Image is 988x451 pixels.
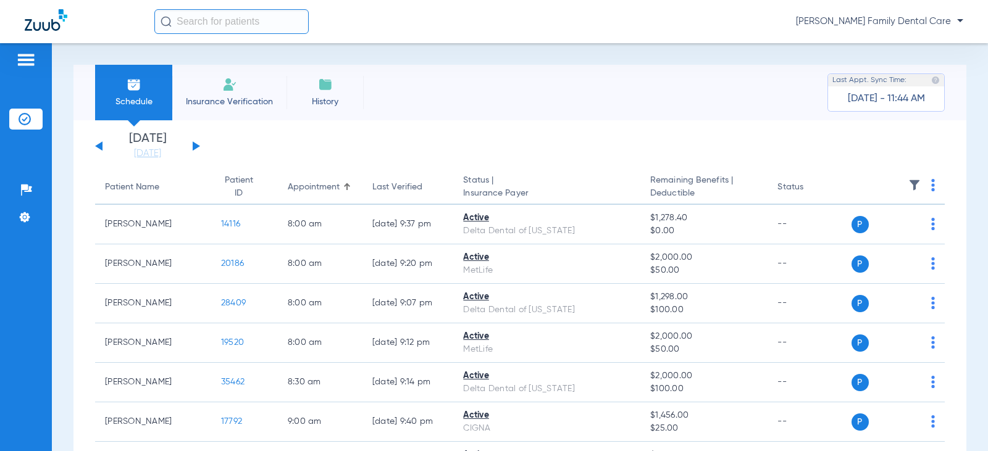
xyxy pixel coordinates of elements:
span: Insurance Payer [463,187,630,200]
div: Active [463,409,630,422]
td: [DATE] 9:14 PM [362,363,454,402]
span: 28409 [221,299,246,307]
div: Delta Dental of [US_STATE] [463,304,630,317]
img: Manual Insurance Verification [222,77,237,92]
span: $1,278.40 [650,212,758,225]
div: Active [463,251,630,264]
div: Patient Name [105,181,201,194]
span: P [852,255,869,273]
td: -- [768,402,851,442]
div: Patient ID [221,174,268,200]
img: group-dot-blue.svg [931,336,935,349]
span: Last Appt. Sync Time: [832,74,906,86]
span: Insurance Verification [182,96,277,108]
div: Active [463,212,630,225]
td: 8:00 AM [278,284,362,323]
div: Appointment [288,181,353,194]
span: $50.00 [650,343,758,356]
td: [PERSON_NAME] [95,205,211,244]
img: group-dot-blue.svg [931,297,935,309]
div: Active [463,291,630,304]
td: -- [768,244,851,284]
td: 8:30 AM [278,363,362,402]
th: Remaining Benefits | [640,170,768,205]
span: $50.00 [650,264,758,277]
div: Active [463,370,630,383]
span: History [296,96,354,108]
span: [PERSON_NAME] Family Dental Care [796,15,963,28]
td: [PERSON_NAME] [95,323,211,363]
img: group-dot-blue.svg [931,218,935,230]
td: [DATE] 9:07 PM [362,284,454,323]
div: MetLife [463,343,630,356]
span: $1,298.00 [650,291,758,304]
img: group-dot-blue.svg [931,415,935,428]
td: [PERSON_NAME] [95,363,211,402]
span: P [852,374,869,391]
td: 8:00 AM [278,205,362,244]
img: Schedule [127,77,141,92]
td: -- [768,363,851,402]
span: 17792 [221,417,242,426]
a: [DATE] [111,147,185,160]
td: [DATE] 9:20 PM [362,244,454,284]
td: [DATE] 9:12 PM [362,323,454,363]
div: CIGNA [463,422,630,435]
div: Last Verified [372,181,422,194]
span: 20186 [221,259,244,268]
span: $1,456.00 [650,409,758,422]
img: group-dot-blue.svg [931,257,935,270]
span: $25.00 [650,422,758,435]
span: [DATE] - 11:44 AM [848,93,925,105]
input: Search for patients [154,9,309,34]
span: Schedule [104,96,163,108]
span: Deductible [650,187,758,200]
td: -- [768,323,851,363]
img: History [318,77,333,92]
div: Patient ID [221,174,257,200]
span: P [852,295,869,312]
span: P [852,334,869,352]
td: 8:00 AM [278,323,362,363]
div: Last Verified [372,181,444,194]
div: Delta Dental of [US_STATE] [463,225,630,238]
div: Appointment [288,181,340,194]
span: $100.00 [650,383,758,395]
span: $100.00 [650,304,758,317]
th: Status | [453,170,640,205]
td: -- [768,284,851,323]
span: $2,000.00 [650,251,758,264]
div: Active [463,330,630,343]
td: [PERSON_NAME] [95,244,211,284]
span: $0.00 [650,225,758,238]
img: Search Icon [161,16,172,27]
td: 9:00 AM [278,402,362,442]
td: [PERSON_NAME] [95,284,211,323]
img: filter.svg [908,179,921,191]
span: $2,000.00 [650,330,758,343]
img: group-dot-blue.svg [931,179,935,191]
span: P [852,216,869,233]
td: -- [768,205,851,244]
td: 8:00 AM [278,244,362,284]
span: 19520 [221,338,244,347]
th: Status [768,170,851,205]
img: last sync help info [931,76,940,85]
span: P [852,413,869,431]
td: [PERSON_NAME] [95,402,211,442]
td: [DATE] 9:37 PM [362,205,454,244]
span: 14116 [221,220,240,228]
div: MetLife [463,264,630,277]
img: Zuub Logo [25,9,67,31]
td: [DATE] 9:40 PM [362,402,454,442]
span: $2,000.00 [650,370,758,383]
li: [DATE] [111,133,185,160]
img: hamburger-icon [16,52,36,67]
span: 35462 [221,378,245,386]
div: Delta Dental of [US_STATE] [463,383,630,395]
div: Patient Name [105,181,159,194]
img: group-dot-blue.svg [931,376,935,388]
